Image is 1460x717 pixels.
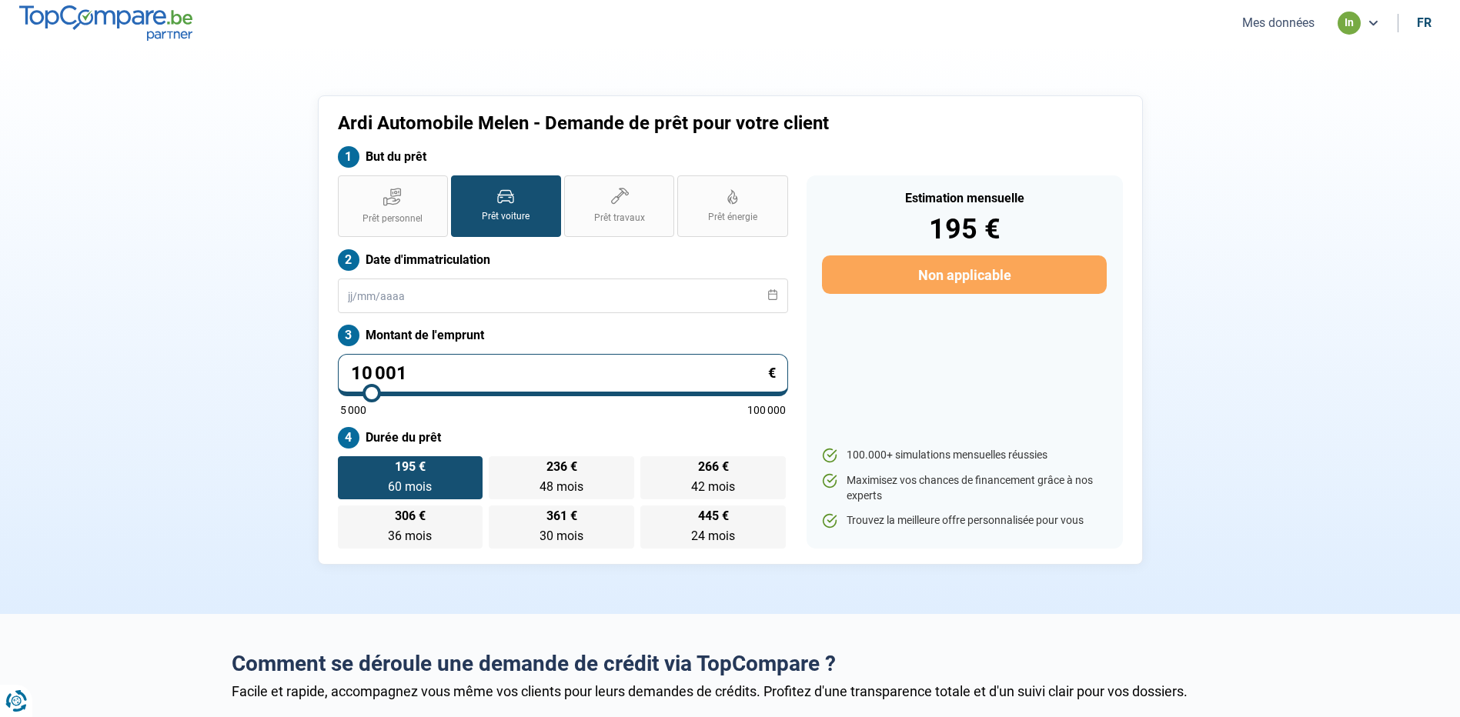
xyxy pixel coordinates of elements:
[388,479,432,494] span: 60 mois
[822,448,1106,463] li: 100.000+ simulations mensuelles réussies
[1338,12,1361,35] div: in
[822,255,1106,294] button: Non applicable
[338,112,922,135] h1: Ardi Automobile Melen - Demande de prêt pour votre client
[546,461,577,473] span: 236 €
[747,405,786,415] span: 100 000
[395,510,426,522] span: 306 €
[708,211,757,224] span: Prêt énergie
[395,461,426,473] span: 195 €
[1238,15,1319,31] button: Mes données
[691,529,735,543] span: 24 mois
[768,366,776,380] span: €
[338,249,788,271] label: Date d'immatriculation
[338,278,788,313] input: jj/mm/aaaa
[338,325,788,346] label: Montant de l'emprunt
[482,210,530,223] span: Prêt voiture
[1417,15,1432,30] div: fr
[594,212,645,225] span: Prêt travaux
[388,529,432,543] span: 36 mois
[691,479,735,494] span: 42 mois
[232,651,1229,677] h2: Comment se déroule une demande de crédit via TopCompare ?
[338,427,788,449] label: Durée du prêt
[546,510,577,522] span: 361 €
[340,405,366,415] span: 5 000
[822,192,1106,205] div: Estimation mensuelle
[822,473,1106,503] li: Maximisez vos chances de financement grâce à nos experts
[232,683,1229,699] div: Facile et rapide, accompagnez vous même vos clients pour leurs demandes de crédits. Profitez d'un...
[540,529,583,543] span: 30 mois
[698,461,729,473] span: 266 €
[362,212,423,225] span: Prêt personnel
[822,513,1106,529] li: Trouvez la meilleure offre personnalisée pour vous
[540,479,583,494] span: 48 mois
[822,215,1106,243] div: 195 €
[698,510,729,522] span: 445 €
[338,146,788,168] label: But du prêt
[19,5,192,40] img: TopCompare.be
